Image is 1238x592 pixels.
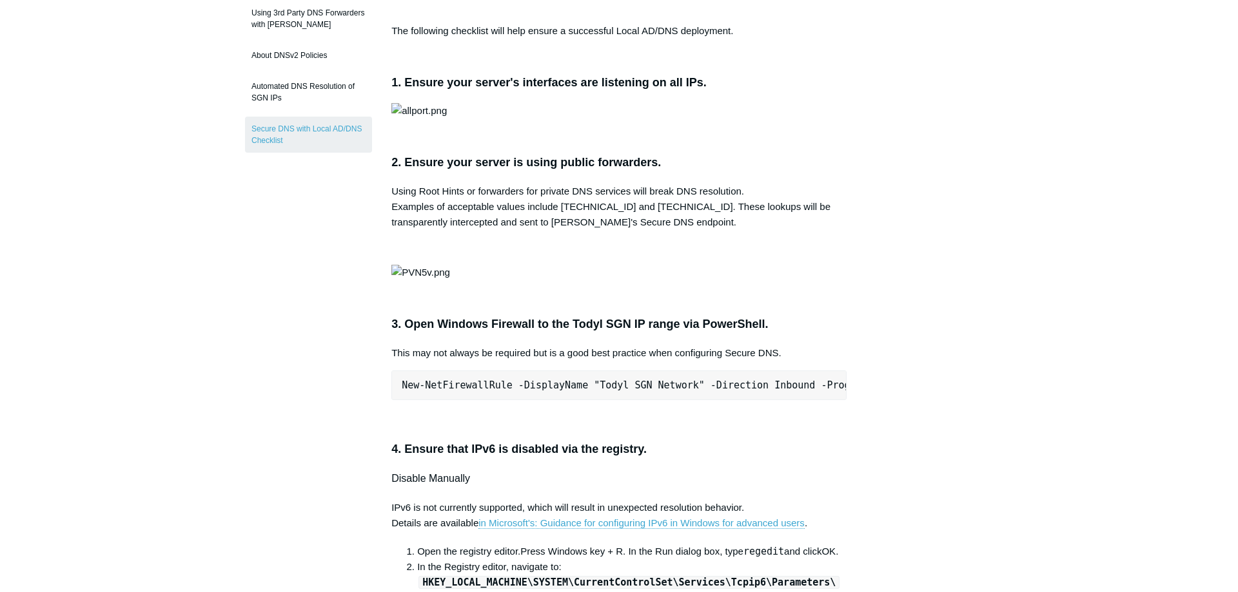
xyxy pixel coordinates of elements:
[391,153,847,172] h3: 2. Ensure your server is using public forwarders.
[245,74,372,110] a: Automated DNS Resolution of SGN IPs
[417,561,841,587] span: In the Registry editor, navigate to:
[743,546,784,557] kbd: regedit
[821,546,836,557] span: OK
[391,315,847,334] h3: 3. Open Windows Firewall to the Todyl SGN IP range via PowerShell.
[391,23,847,39] p: The following checklist will help ensure a successful Local AD/DNS deployment.
[391,184,847,230] p: Using Root Hints or forwarders for private DNS services will break DNS resolution. Examples of ac...
[391,345,847,361] p: This may not always be required but is a good best practice when configuring Secure DNS.
[245,43,372,68] a: About DNSv2 Policies
[391,73,847,92] h3: 1. Ensure your server's interfaces are listening on all IPs.
[391,265,450,280] img: PVN5v.png
[418,576,840,589] code: HKEY_LOCAL_MACHINE\SYSTEM\CurrentControlSet\Services\Tcpip6\Parameters\
[391,470,847,487] h4: Disable Manually
[391,103,447,119] img: allport.png
[245,1,372,37] a: Using 3rd Party DNS Forwarders with [PERSON_NAME]
[245,117,372,153] a: Secure DNS with Local AD/DNS Checklist
[417,544,847,559] li: Press Windows key + R. In the Run dialog box, type and click .
[391,370,847,400] pre: New-NetFirewallRule -DisplayName "Todyl SGN Network" -Direction Inbound -Program Any -LocalAddres...
[391,440,847,459] h3: 4. Ensure that IPv6 is disabled via the registry.
[391,500,847,531] p: IPv6 is not currently supported, which will result in unexpected resolution behavior. Details are...
[478,517,805,529] a: in Microsoft's: Guidance for configuring IPv6 in Windows for advanced users
[417,546,520,557] span: Open the registry editor.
